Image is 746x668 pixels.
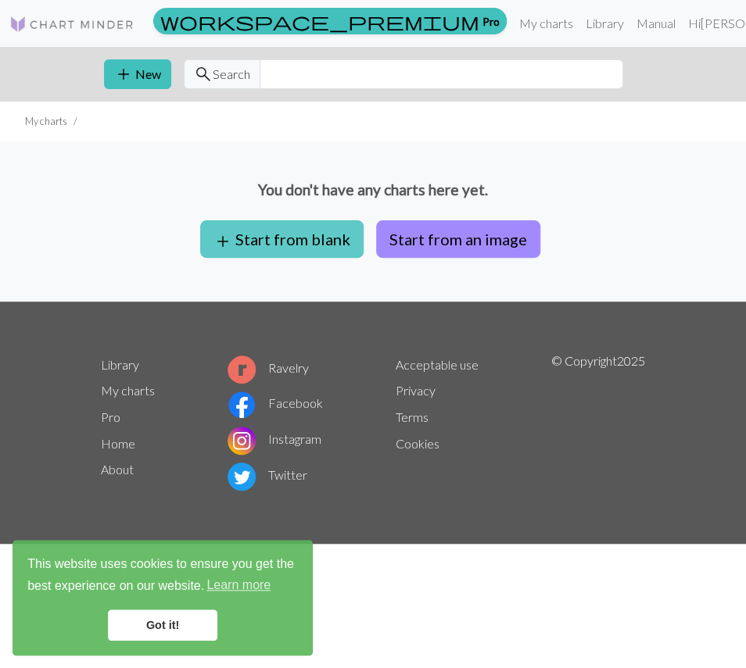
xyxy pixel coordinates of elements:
[101,383,155,398] a: My charts
[228,467,307,482] a: Twitter
[27,555,298,597] span: This website uses cookies to ensure you get the best experience on our website.
[25,114,67,129] li: My charts
[630,8,682,39] a: Manual
[228,431,321,446] a: Instagram
[9,15,134,34] img: Logo
[204,573,273,597] a: learn more about cookies
[396,383,436,398] a: Privacy
[101,462,134,477] a: About
[228,395,323,410] a: Facebook
[579,8,630,39] a: Library
[213,230,232,252] span: add
[108,609,217,641] a: dismiss cookie message
[228,427,256,455] img: Instagram logo
[370,230,547,245] a: Start from an image
[551,352,645,494] p: © Copyright 2025
[396,436,439,451] a: Cookies
[228,360,309,375] a: Ravelry
[101,436,135,451] a: Home
[228,391,256,419] img: Facebook logo
[200,220,364,258] button: Start from blank
[396,357,479,372] a: Acceptable use
[396,409,429,424] a: Terms
[513,8,579,39] a: My charts
[213,65,250,84] span: Search
[13,540,313,655] div: cookieconsent
[114,63,133,85] span: add
[104,59,171,89] button: New
[376,220,540,258] button: Start from an image
[228,463,256,491] img: Twitter logo
[194,63,213,85] span: search
[101,357,139,372] a: Library
[101,409,120,424] a: Pro
[228,355,256,384] img: Ravelry logo
[153,8,507,34] a: Pro
[160,10,479,32] span: workspace_premium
